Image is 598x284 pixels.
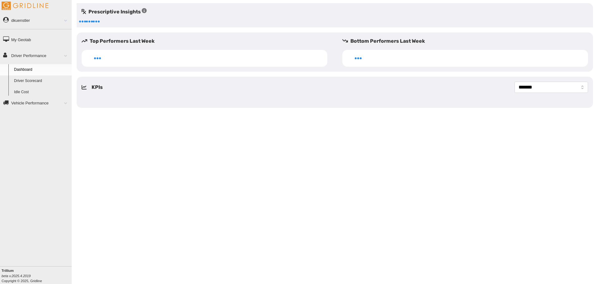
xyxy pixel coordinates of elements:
[11,64,72,75] a: Dashboard
[11,75,72,87] a: Driver Scorecard
[2,268,72,283] div: Copyright © 2025, Gridline
[82,37,332,45] h5: Top Performers Last Week
[342,37,593,45] h5: Bottom Performers Last Week
[2,274,31,278] i: beta v.2025.4.2019
[92,84,103,91] h5: KPIs
[2,2,48,10] img: Gridline
[11,87,72,98] a: Idle Cost
[82,8,147,16] h5: Prescriptive Insights
[2,269,14,272] b: Trillium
